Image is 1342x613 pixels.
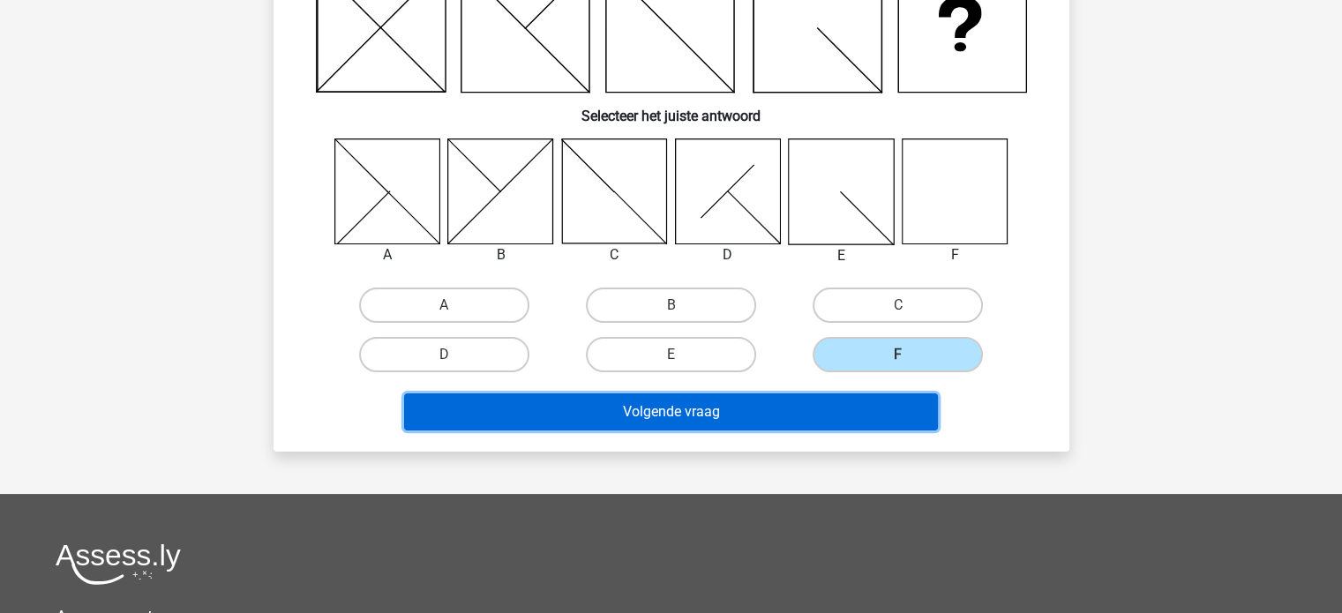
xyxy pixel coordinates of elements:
[775,245,908,266] div: E
[586,337,756,372] label: E
[359,337,529,372] label: D
[813,337,983,372] label: F
[548,244,681,265] div: C
[434,244,567,265] div: B
[359,288,529,323] label: A
[404,393,938,430] button: Volgende vraag
[56,543,181,585] img: Assessly logo
[888,244,1022,265] div: F
[662,244,795,265] div: D
[586,288,756,323] label: B
[321,244,454,265] div: A
[813,288,983,323] label: C
[302,93,1041,124] h6: Selecteer het juiste antwoord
